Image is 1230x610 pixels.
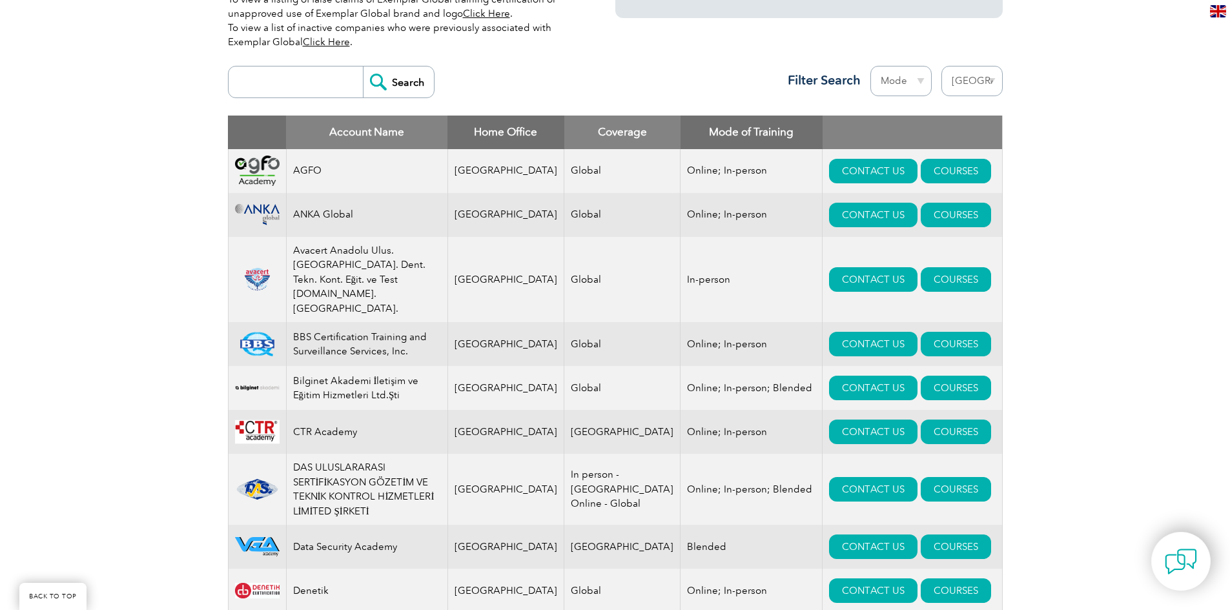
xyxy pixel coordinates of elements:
h3: Filter Search [780,72,861,88]
td: Data Security Academy [286,525,447,569]
td: In person - [GEOGRAPHIC_DATA] Online - Global [564,454,681,525]
a: COURSES [921,420,991,444]
input: Search [363,66,434,97]
img: en [1210,5,1226,17]
td: [GEOGRAPHIC_DATA] [447,454,564,525]
td: Online; In-person [681,322,823,366]
td: Global [564,366,681,410]
th: Home Office: activate to sort column ascending [447,116,564,149]
img: 387907cc-e628-eb11-a813-000d3a79722d-logo.jpg [235,583,280,599]
td: In-person [681,237,823,323]
td: ANKA Global [286,193,447,237]
td: [GEOGRAPHIC_DATA] [564,410,681,454]
a: CONTACT US [829,477,917,502]
a: CONTACT US [829,376,917,400]
a: Click Here [463,8,510,19]
td: [GEOGRAPHIC_DATA] [447,525,564,569]
a: COURSES [921,267,991,292]
td: Global [564,193,681,237]
td: [GEOGRAPHIC_DATA] [447,410,564,454]
td: Online; In-person [681,410,823,454]
th: Mode of Training: activate to sort column ascending [681,116,823,149]
a: COURSES [921,376,991,400]
td: [GEOGRAPHIC_DATA] [447,149,564,193]
td: [GEOGRAPHIC_DATA] [447,322,564,366]
a: Click Here [303,36,350,48]
a: CONTACT US [829,332,917,356]
a: CONTACT US [829,534,917,559]
th: Coverage: activate to sort column ascending [564,116,681,149]
a: CONTACT US [829,420,917,444]
a: COURSES [921,332,991,356]
td: Bilginet Akademi İletişim ve Eğitim Hizmetleri Ltd.Şti [286,366,447,410]
td: Online; In-person [681,193,823,237]
td: DAS ULUSLARARASI SERTİFİKASYON GÖZETİM VE TEKNİK KONTROL HİZMETLERİ LİMİTED ŞİRKETİ [286,454,447,525]
td: Online; In-person [681,149,823,193]
th: Account Name: activate to sort column descending [286,116,447,149]
img: 815efeab-5b6f-eb11-a812-00224815377e-logo.png [235,267,280,292]
td: [GEOGRAPHIC_DATA] [447,366,564,410]
a: COURSES [921,534,991,559]
td: Global [564,322,681,366]
a: COURSES [921,203,991,227]
td: Avacert Anadolu Ulus. [GEOGRAPHIC_DATA]. Dent. Tekn. Kont. Eğit. ve Test [DOMAIN_NAME]. [GEOGRAPH... [286,237,447,323]
a: COURSES [921,578,991,603]
img: c09c33f4-f3a0-ea11-a812-000d3ae11abd-logo.png [235,204,280,225]
img: contact-chat.png [1165,545,1197,578]
td: Online; In-person; Blended [681,366,823,410]
td: [GEOGRAPHIC_DATA] [564,525,681,569]
td: BBS Certification Training and Surveillance Services, Inc. [286,322,447,366]
a: CONTACT US [829,578,917,603]
td: AGFO [286,149,447,193]
td: Online; In-person; Blended [681,454,823,525]
th: : activate to sort column ascending [823,116,1002,149]
td: [GEOGRAPHIC_DATA] [447,193,564,237]
td: Global [564,149,681,193]
img: 81a8cf56-15af-ea11-a812-000d3a79722d-logo.png [235,332,280,356]
a: BACK TO TOP [19,583,87,610]
a: CONTACT US [829,203,917,227]
a: CONTACT US [829,267,917,292]
td: Global [564,237,681,323]
img: 2712ab11-b677-ec11-8d20-002248183cf6-logo.png [235,537,280,556]
a: COURSES [921,477,991,502]
img: da24547b-a6e0-e911-a812-000d3a795b83-logo.png [235,420,280,444]
td: CTR Academy [286,410,447,454]
img: 2d900779-188b-ea11-a811-000d3ae11abd-logo.png [235,156,280,185]
img: a1985bb7-a6fe-eb11-94ef-002248181dbe-logo.png [235,376,280,400]
img: 1ae26fad-5735-ef11-a316-002248972526-logo.png [235,478,280,501]
a: CONTACT US [829,159,917,183]
a: COURSES [921,159,991,183]
td: [GEOGRAPHIC_DATA] [447,237,564,323]
td: Blended [681,525,823,569]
